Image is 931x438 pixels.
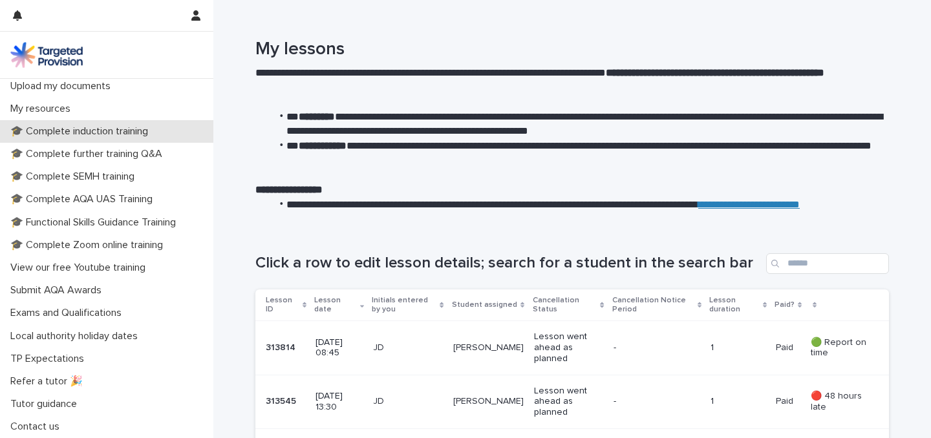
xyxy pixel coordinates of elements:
[775,298,795,312] p: Paid?
[5,148,173,160] p: 🎓 Complete further training Q&A
[5,398,87,410] p: Tutor guidance
[5,125,158,138] p: 🎓 Complete induction training
[266,293,299,317] p: Lesson ID
[533,293,597,317] p: Cancellation Status
[5,216,186,229] p: 🎓 Functional Skills Guidance Training
[266,340,298,353] p: 313814
[534,331,603,364] p: Lesson went ahead as planned
[373,396,443,407] p: JD
[5,171,145,183] p: 🎓 Complete SEMH training
[776,340,796,353] p: Paid
[811,337,868,359] p: 🟢 Report on time
[5,375,93,388] p: Refer a tutor 🎉
[534,386,603,418] p: Lesson went ahead as planned
[266,393,299,407] p: 313545
[811,391,868,413] p: 🔴 48 hours late
[372,293,436,317] p: Initials entered by you
[709,293,759,317] p: Lesson duration
[5,262,156,274] p: View our free Youtube training
[453,396,524,407] p: [PERSON_NAME]
[776,393,796,407] p: Paid
[453,342,524,353] p: [PERSON_NAME]
[255,39,889,61] h1: My lessons
[373,342,443,353] p: JD
[614,396,685,407] p: -
[316,337,363,359] p: [DATE] 08:45
[5,421,70,433] p: Contact us
[711,342,765,353] p: 1
[452,298,517,312] p: Student assigned
[5,193,163,205] p: 🎓 Complete AQA UAS Training
[255,375,889,428] tr: 313545313545 [DATE] 13:30JD[PERSON_NAME]Lesson went ahead as planned-1PaidPaid 🔴 48 hours late
[5,284,112,297] p: Submit AQA Awards
[5,353,94,365] p: TP Expectations
[255,321,889,375] tr: 313814313814 [DATE] 08:45JD[PERSON_NAME]Lesson went ahead as planned-1PaidPaid 🟢 Report on time
[255,254,761,273] h1: Click a row to edit lesson details; search for a student in the search bar
[766,253,889,274] input: Search
[316,391,363,413] p: [DATE] 13:30
[614,342,685,353] p: -
[5,239,173,251] p: 🎓 Complete Zoom online training
[5,80,121,92] p: Upload my documents
[5,103,81,115] p: My resources
[612,293,694,317] p: Cancellation Notice Period
[314,293,357,317] p: Lesson date
[5,330,148,342] p: Local authority holiday dates
[10,42,83,68] img: M5nRWzHhSzIhMunXDL62
[5,307,132,319] p: Exams and Qualifications
[711,396,765,407] p: 1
